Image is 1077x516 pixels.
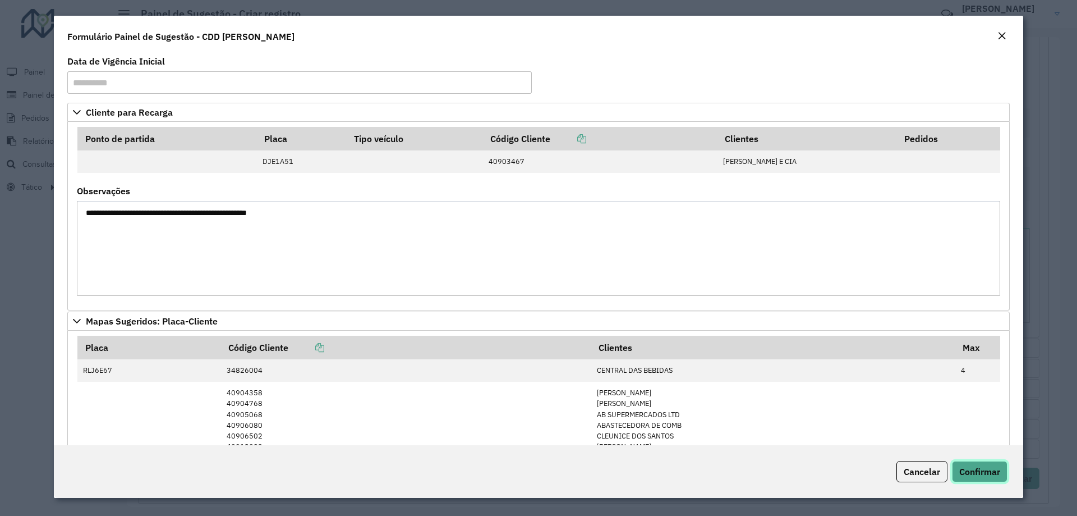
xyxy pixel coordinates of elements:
th: Código Cliente [482,127,717,150]
th: Pedidos [896,127,1000,150]
button: Cancelar [896,461,947,482]
a: Copiar [288,342,324,353]
th: Clientes [717,127,896,150]
td: CENTRAL DAS BEBIDAS [591,359,955,382]
th: Placa [77,336,221,359]
th: Placa [256,127,346,150]
th: Max [955,336,1000,359]
label: Observações [77,184,130,198]
a: Mapas Sugeridos: Placa-Cliente [67,312,1010,331]
th: Tipo veículo [346,127,482,150]
button: Close [994,29,1010,44]
td: DJE1A51 [256,150,346,173]
td: 4 [955,359,1000,382]
label: Data de Vigência Inicial [67,54,165,68]
span: Cancelar [904,466,940,477]
th: Clientes [591,336,955,359]
th: Ponto de partida [77,127,257,150]
span: Mapas Sugeridos: Placa-Cliente [86,317,218,326]
td: 34826004 [221,359,591,382]
span: Cliente para Recarga [86,108,173,117]
a: Copiar [550,133,586,144]
td: 40903467 [482,150,717,173]
h4: Formulário Painel de Sugestão - CDD [PERSON_NAME] [67,30,294,43]
span: Confirmar [959,466,1000,477]
div: Cliente para Recarga [67,122,1010,310]
td: [PERSON_NAME] E CIA [717,150,896,173]
th: Código Cliente [221,336,591,359]
button: Confirmar [952,461,1007,482]
em: Fechar [997,31,1006,40]
a: Cliente para Recarga [67,103,1010,122]
td: RLJ6E67 [77,359,221,382]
